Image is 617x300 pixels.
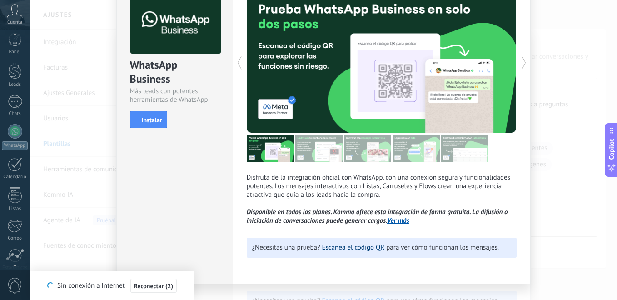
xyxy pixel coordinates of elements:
[441,135,488,162] img: tour_image_cc377002d0016b7ebaeb4dbe65cb2175.png
[252,243,320,252] span: ¿Necesitas una prueba?
[387,216,409,225] a: Ver más
[130,111,167,128] button: Instalar
[47,278,177,293] div: Sin conexión a Internet
[2,111,28,117] div: Chats
[130,58,219,87] div: WhatsApp Business
[607,139,616,160] span: Copilot
[2,206,28,212] div: Listas
[2,49,28,55] div: Panel
[2,141,28,150] div: WhatsApp
[130,87,219,104] div: Más leads con potentes herramientas de WhatsApp
[7,20,22,25] span: Cuenta
[142,117,162,123] span: Instalar
[134,283,173,289] span: Reconectar (2)
[344,135,391,162] img: tour_image_1009fe39f4f058b759f0df5a2b7f6f06.png
[247,208,508,225] i: Disponible en todos los planes. Kommo ofrece esta integración de forma gratuita. La difusión o in...
[386,243,499,252] span: para ver cómo funcionan los mensajes.
[322,243,385,252] a: Escanea el código QR
[247,173,517,225] p: Disfruta de la integración oficial con WhatsApp, con una conexión segura y funcionalidades potent...
[247,135,294,162] img: tour_image_7a4924cebc22ed9e3259523e50fe4fd6.png
[295,135,343,162] img: tour_image_cc27419dad425b0ae96c2716632553fa.png
[393,135,440,162] img: tour_image_62c9952fc9cf984da8d1d2aa2c453724.png
[2,82,28,88] div: Leads
[130,279,177,293] button: Reconectar (2)
[2,235,28,241] div: Correo
[2,174,28,180] div: Calendario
